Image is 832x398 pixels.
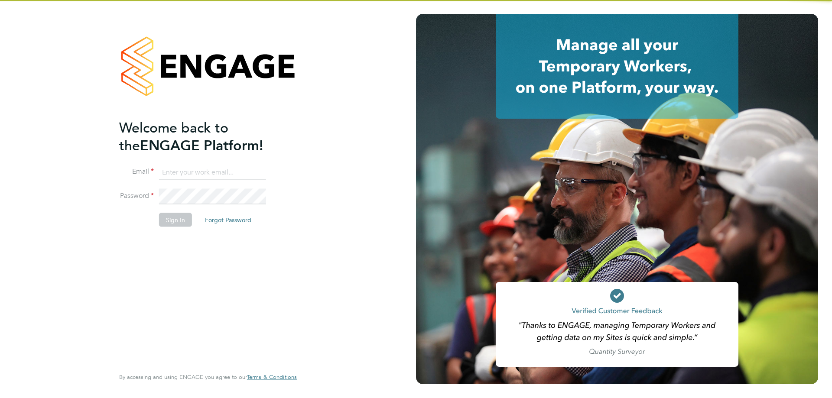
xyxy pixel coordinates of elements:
[159,165,266,180] input: Enter your work email...
[247,374,297,381] a: Terms & Conditions
[119,373,297,381] span: By accessing and using ENGAGE you agree to our
[119,119,288,154] h2: ENGAGE Platform!
[119,119,228,154] span: Welcome back to the
[247,373,297,381] span: Terms & Conditions
[119,191,154,201] label: Password
[159,213,192,227] button: Sign In
[119,167,154,176] label: Email
[198,213,258,227] button: Forgot Password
